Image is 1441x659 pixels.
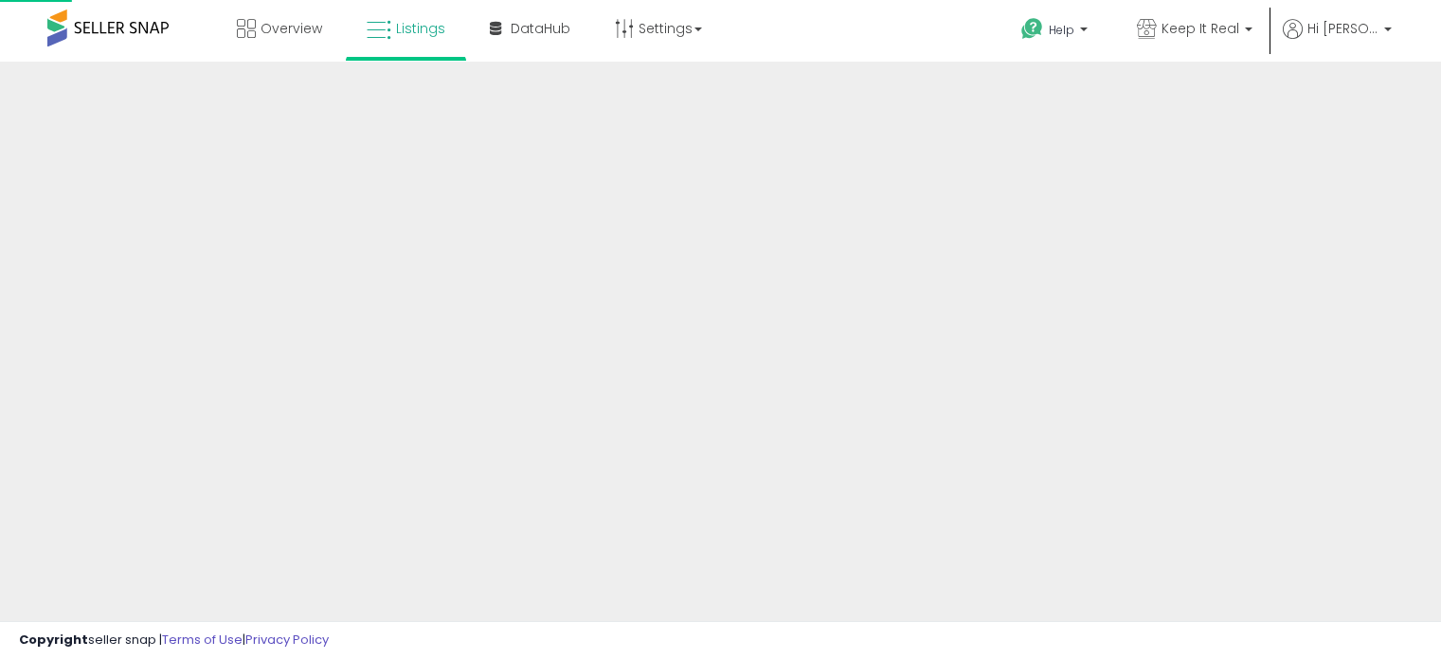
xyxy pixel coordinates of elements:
span: Hi [PERSON_NAME] [1307,19,1378,38]
span: Overview [261,19,322,38]
a: Terms of Use [162,631,243,649]
i: Get Help [1020,17,1044,41]
a: Hi [PERSON_NAME] [1283,19,1392,62]
div: seller snap | | [19,632,329,650]
span: Keep It Real [1162,19,1239,38]
a: Privacy Policy [245,631,329,649]
strong: Copyright [19,631,88,649]
a: Help [1006,3,1107,62]
span: Listings [396,19,445,38]
span: DataHub [511,19,570,38]
span: Help [1049,22,1074,38]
